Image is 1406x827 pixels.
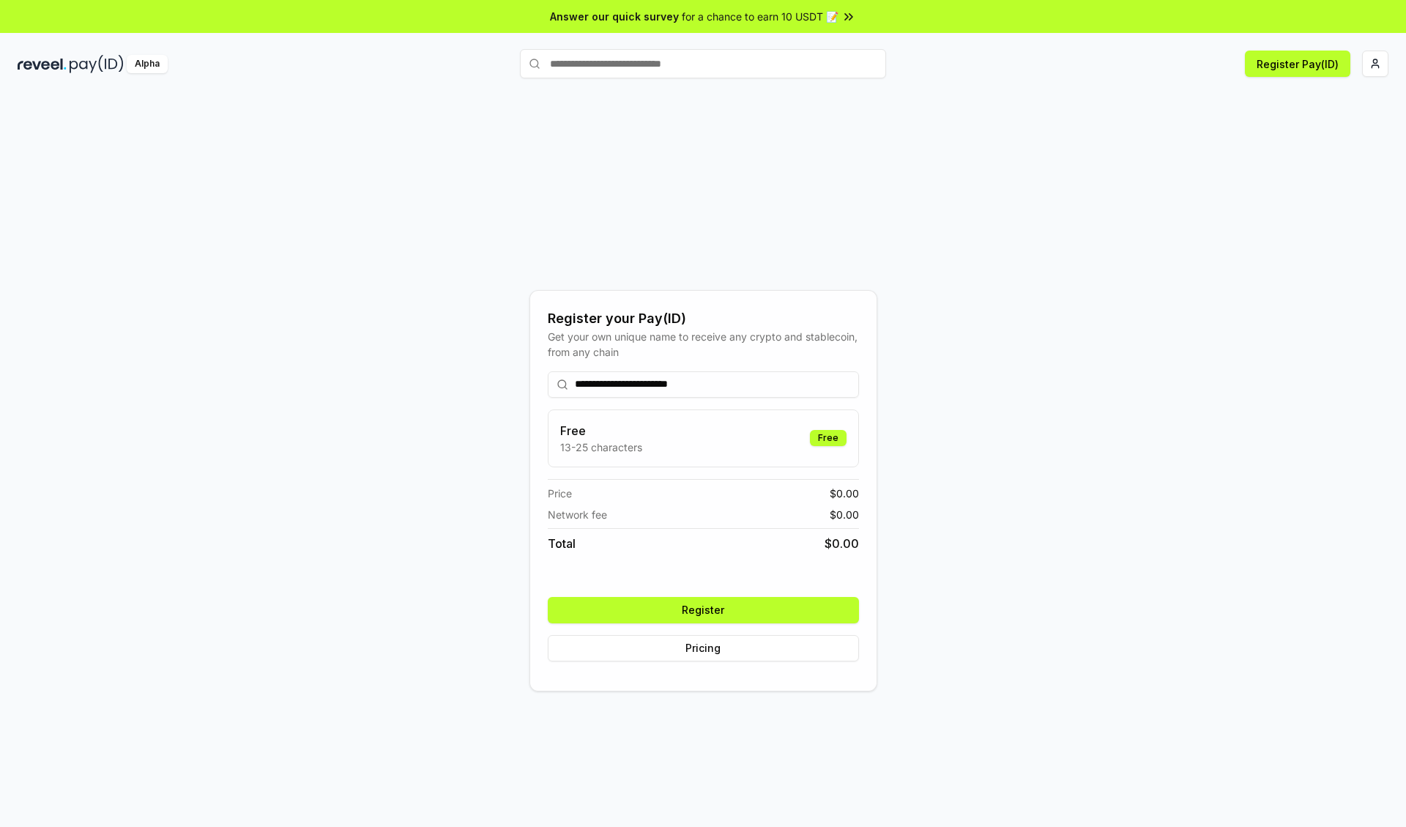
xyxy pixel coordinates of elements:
[18,55,67,73] img: reveel_dark
[548,486,572,501] span: Price
[548,635,859,661] button: Pricing
[810,430,847,446] div: Free
[548,329,859,360] div: Get your own unique name to receive any crypto and stablecoin, from any chain
[127,55,168,73] div: Alpha
[1245,51,1350,77] button: Register Pay(ID)
[550,9,679,24] span: Answer our quick survey
[560,440,642,455] p: 13-25 characters
[560,422,642,440] h3: Free
[70,55,124,73] img: pay_id
[830,486,859,501] span: $ 0.00
[830,507,859,522] span: $ 0.00
[548,308,859,329] div: Register your Pay(ID)
[548,507,607,522] span: Network fee
[548,597,859,623] button: Register
[682,9,838,24] span: for a chance to earn 10 USDT 📝
[825,535,859,552] span: $ 0.00
[548,535,576,552] span: Total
